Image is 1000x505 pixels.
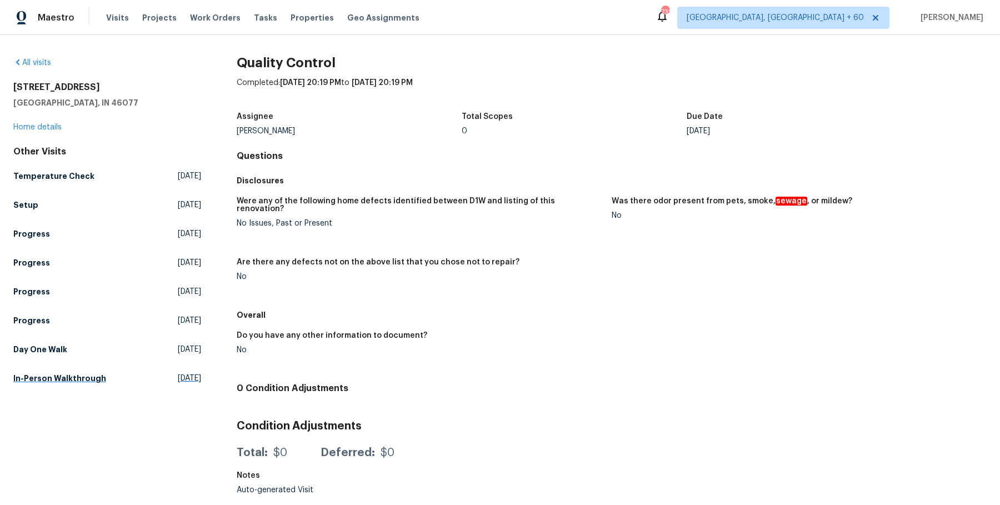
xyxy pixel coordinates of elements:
span: [GEOGRAPHIC_DATA], [GEOGRAPHIC_DATA] + 60 [687,12,864,23]
h5: Disclosures [237,175,987,186]
h2: Quality Control [237,57,987,68]
h5: Progress [13,286,50,297]
a: Progress[DATE] [13,311,201,331]
span: Projects [142,12,177,23]
div: Completed: to [237,77,987,106]
a: In-Person Walkthrough[DATE] [13,368,201,388]
div: Total: [237,447,268,458]
h5: [GEOGRAPHIC_DATA], IN 46077 [13,97,201,108]
div: 732 [661,7,669,18]
a: Progress[DATE] [13,253,201,273]
span: Geo Assignments [347,12,419,23]
a: Progress[DATE] [13,282,201,302]
span: [DATE] [178,286,201,297]
span: Visits [106,12,129,23]
span: [PERSON_NAME] [916,12,983,23]
div: No [237,346,603,354]
h5: Progress [13,257,50,268]
a: Day One Walk[DATE] [13,339,201,359]
span: Maestro [38,12,74,23]
h4: 0 Condition Adjustments [237,383,987,394]
span: Work Orders [190,12,241,23]
a: All visits [13,59,51,67]
h5: Are there any defects not on the above list that you chose not to repair? [237,258,519,266]
a: Home details [13,123,62,131]
span: Properties [291,12,334,23]
em: sewage [776,197,807,206]
div: Auto-generated Visit [237,486,462,494]
h2: [STREET_ADDRESS] [13,82,201,93]
a: Temperature Check[DATE] [13,166,201,186]
h5: Day One Walk [13,344,67,355]
h4: Questions [237,151,987,162]
h5: In-Person Walkthrough [13,373,106,384]
span: [DATE] 20:19 PM [280,79,341,87]
h5: Assignee [237,113,273,121]
h5: Due Date [687,113,723,121]
div: 0 [462,127,687,135]
div: [PERSON_NAME] [237,127,462,135]
div: $0 [381,447,394,458]
span: [DATE] [178,257,201,268]
span: [DATE] [178,228,201,239]
h5: Notes [237,472,260,479]
a: Progress[DATE] [13,224,201,244]
div: No [612,212,978,219]
h5: Were any of the following home defects identified between D1W and listing of this renovation? [237,197,603,213]
span: Tasks [254,14,277,22]
h5: Progress [13,228,50,239]
div: Deferred: [321,447,375,458]
h3: Condition Adjustments [237,421,987,432]
h5: Setup [13,199,38,211]
h5: Temperature Check [13,171,94,182]
span: [DATE] [178,315,201,326]
span: [DATE] [178,344,201,355]
h5: Was there odor present from pets, smoke, , or mildew? [612,197,852,205]
h5: Overall [237,309,987,321]
div: Other Visits [13,146,201,157]
h5: Progress [13,315,50,326]
span: [DATE] [178,199,201,211]
div: No Issues, Past or Present [237,219,603,227]
div: No [237,273,603,281]
div: $0 [273,447,287,458]
span: [DATE] [178,171,201,182]
a: Setup[DATE] [13,195,201,215]
span: [DATE] 20:19 PM [352,79,413,87]
h5: Total Scopes [462,113,513,121]
span: [DATE] [178,373,201,384]
div: [DATE] [687,127,912,135]
h5: Do you have any other information to document? [237,332,427,339]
